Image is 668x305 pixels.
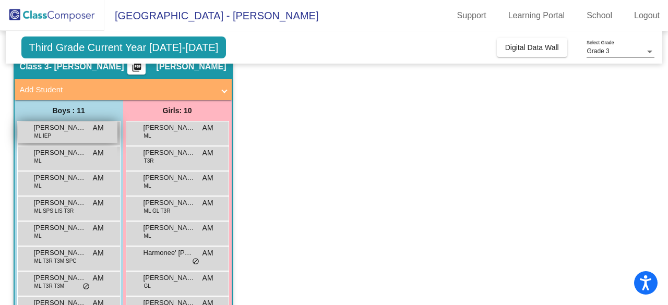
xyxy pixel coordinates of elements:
a: School [578,7,621,24]
span: ML [34,232,42,240]
span: AM [202,248,213,259]
span: [PERSON_NAME] [144,123,196,133]
span: Third Grade Current Year [DATE]-[DATE] [21,36,226,58]
a: Learning Portal [500,7,574,24]
span: [PERSON_NAME] [156,62,226,72]
span: Class 3 [20,62,49,72]
span: [PERSON_NAME] [144,198,196,208]
button: Digital Data Wall [497,38,567,57]
span: AM [93,148,104,158]
span: [PERSON_NAME] [34,223,86,233]
span: ML [34,182,42,190]
span: ML GL T3R [144,207,171,215]
span: [PERSON_NAME] [34,248,86,258]
span: AM [93,198,104,209]
span: AM [202,123,213,133]
span: [PERSON_NAME] [144,173,196,183]
span: AM [93,248,104,259]
span: Grade 3 [587,47,609,55]
span: [PERSON_NAME] [144,223,196,233]
span: ML [34,157,42,165]
span: ML T3R T3M [34,282,65,290]
span: AM [202,198,213,209]
div: Boys : 11 [15,100,123,121]
span: [PERSON_NAME] [34,148,86,158]
span: ML IEP [34,132,51,140]
span: [GEOGRAPHIC_DATA] - [PERSON_NAME] [104,7,318,24]
span: Digital Data Wall [505,43,559,52]
a: Logout [626,7,668,24]
span: AM [202,173,213,184]
span: AM [202,148,213,158]
span: Harmonee' [PERSON_NAME] [144,248,196,258]
span: - [PERSON_NAME] [49,62,124,72]
span: [PERSON_NAME] [144,148,196,158]
span: ML [144,132,151,140]
span: [PERSON_NAME] [PERSON_NAME] [34,273,86,283]
a: Support [449,7,495,24]
span: AM [202,273,213,284]
span: [PERSON_NAME] [34,198,86,208]
span: ML SPS LIS T3R [34,207,74,215]
span: ML [144,232,151,240]
span: ML [144,182,151,190]
span: AM [93,273,104,284]
span: T3R [144,157,154,165]
span: [PERSON_NAME] [34,173,86,183]
span: AM [93,223,104,234]
span: AM [93,123,104,133]
span: do_not_disturb_alt [82,283,90,291]
button: Print Students Details [127,59,146,75]
mat-icon: picture_as_pdf [130,62,143,77]
span: do_not_disturb_alt [192,258,199,266]
div: Girls: 10 [123,100,232,121]
span: AM [202,223,213,234]
span: [PERSON_NAME] [144,273,196,283]
span: AM [93,173,104,184]
mat-expansion-panel-header: Add Student [15,79,232,100]
mat-panel-title: Add Student [20,84,214,96]
span: ML T3R T3M SPC [34,257,77,265]
span: [PERSON_NAME] [34,123,86,133]
span: GL [144,282,151,290]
